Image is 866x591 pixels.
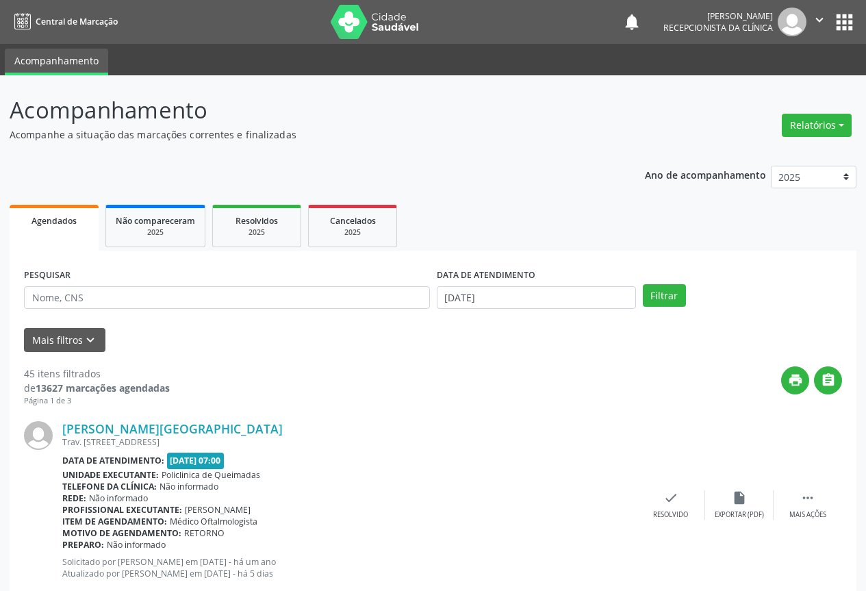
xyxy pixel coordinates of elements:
[62,455,164,466] b: Data de atendimento:
[814,366,842,394] button: 
[821,373,836,388] i: 
[62,556,637,579] p: Solicitado por [PERSON_NAME] em [DATE] - há um ano Atualizado por [PERSON_NAME] em [DATE] - há 5 ...
[10,93,602,127] p: Acompanhamento
[24,421,53,450] img: img
[832,10,856,34] button: apps
[116,227,195,238] div: 2025
[62,527,181,539] b: Motivo de agendamento:
[107,539,166,551] span: Não informado
[185,504,251,516] span: [PERSON_NAME]
[806,8,832,36] button: 
[732,490,747,505] i: insert_drive_file
[89,492,148,504] span: Não informado
[62,539,104,551] b: Preparo:
[663,22,773,34] span: Recepcionista da clínica
[116,215,195,227] span: Não compareceram
[184,527,225,539] span: RETORNO
[24,366,170,381] div: 45 itens filtrados
[812,12,827,27] i: 
[782,114,852,137] button: Relatórios
[318,227,387,238] div: 2025
[778,8,806,36] img: img
[663,10,773,22] div: [PERSON_NAME]
[5,49,108,75] a: Acompanhamento
[222,227,291,238] div: 2025
[789,510,826,520] div: Mais ações
[62,504,182,516] b: Profissional executante:
[160,481,218,492] span: Não informado
[653,510,688,520] div: Resolvido
[36,16,118,27] span: Central de Marcação
[622,12,641,32] button: notifications
[24,286,430,310] input: Nome, CNS
[437,286,636,310] input: Selecione um intervalo
[62,421,283,436] a: [PERSON_NAME][GEOGRAPHIC_DATA]
[645,166,766,183] p: Ano de acompanhamento
[62,481,157,492] b: Telefone da clínica:
[437,265,535,286] label: DATA DE ATENDIMENTO
[24,265,71,286] label: PESQUISAR
[24,395,170,407] div: Página 1 de 3
[24,328,105,352] button: Mais filtroskeyboard_arrow_down
[62,436,637,448] div: Trav. [STREET_ADDRESS]
[715,510,764,520] div: Exportar (PDF)
[62,516,167,527] b: Item de agendamento:
[10,127,602,142] p: Acompanhe a situação das marcações correntes e finalizadas
[167,453,225,468] span: [DATE] 07:00
[800,490,815,505] i: 
[10,10,118,33] a: Central de Marcação
[170,516,257,527] span: Médico Oftalmologista
[330,215,376,227] span: Cancelados
[643,284,686,307] button: Filtrar
[62,469,159,481] b: Unidade executante:
[24,381,170,395] div: de
[781,366,809,394] button: print
[36,381,170,394] strong: 13627 marcações agendadas
[31,215,77,227] span: Agendados
[62,492,86,504] b: Rede:
[235,215,278,227] span: Resolvidos
[162,469,260,481] span: Policlinica de Queimadas
[663,490,678,505] i: check
[788,373,803,388] i: print
[83,333,98,348] i: keyboard_arrow_down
